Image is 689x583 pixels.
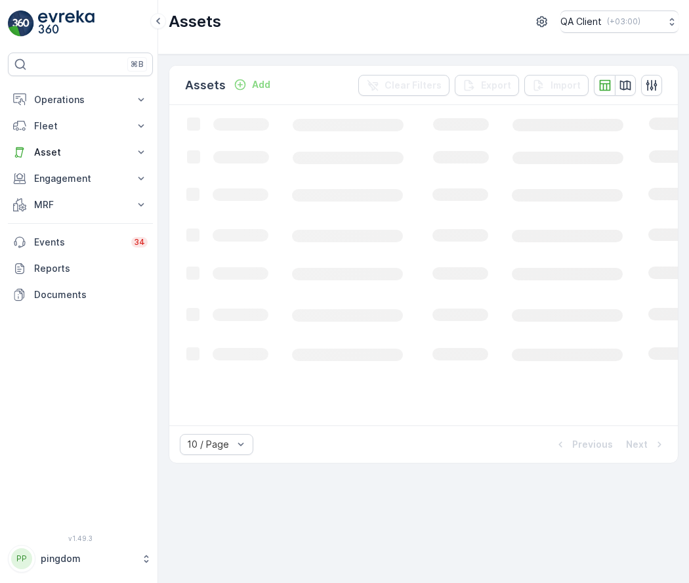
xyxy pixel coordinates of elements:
p: Previous [572,438,613,451]
p: Operations [34,93,127,106]
p: Engagement [34,172,127,185]
button: Add [228,77,276,93]
p: Add [252,78,270,91]
a: Documents [8,282,153,308]
p: Fleet [34,119,127,133]
button: Engagement [8,165,153,192]
div: PP [11,548,32,569]
p: 34 [134,237,145,248]
button: Previous [553,437,614,452]
p: Documents [34,288,148,301]
p: Asset [34,146,127,159]
img: logo_light-DOdMpM7g.png [38,11,94,37]
button: Clear Filters [358,75,449,96]
button: Next [625,437,667,452]
span: v 1.49.3 [8,534,153,542]
p: Next [626,438,648,451]
button: Import [524,75,589,96]
p: Export [481,79,511,92]
p: Reports [34,262,148,275]
p: Events [34,236,123,249]
button: MRF [8,192,153,218]
a: Reports [8,255,153,282]
button: QA Client(+03:00) [560,11,679,33]
p: MRF [34,198,127,211]
p: ( +03:00 ) [607,16,640,27]
button: Asset [8,139,153,165]
p: pingdom [41,552,135,565]
p: Assets [169,11,221,32]
button: Operations [8,87,153,113]
p: Import [551,79,581,92]
button: Export [455,75,519,96]
img: logo [8,11,34,37]
a: Events34 [8,229,153,255]
p: Clear Filters [385,79,442,92]
button: PPpingdom [8,545,153,572]
button: Fleet [8,113,153,139]
p: QA Client [560,15,602,28]
p: Assets [185,76,226,95]
p: ⌘B [131,59,144,70]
